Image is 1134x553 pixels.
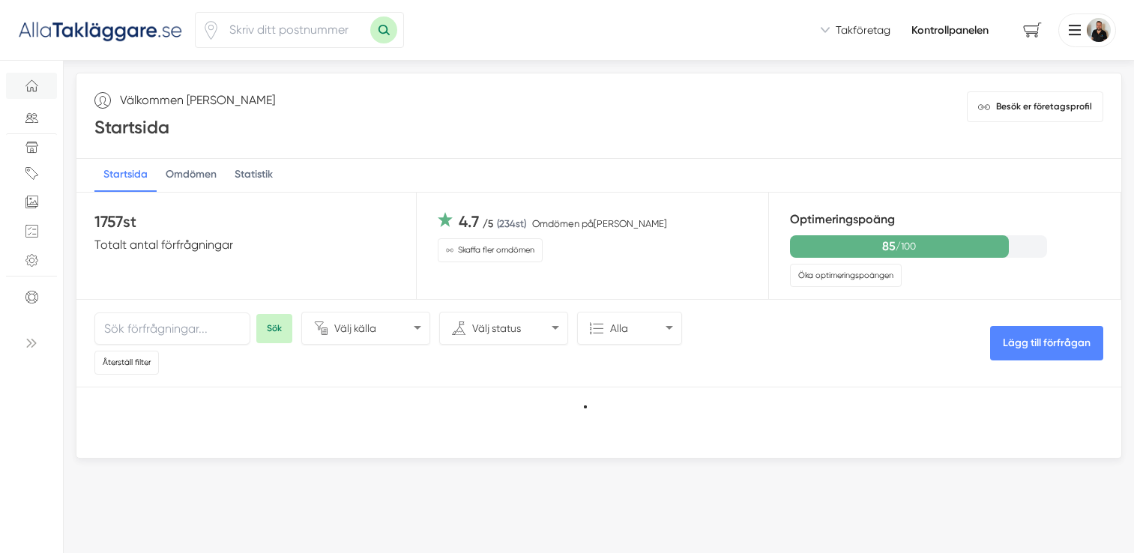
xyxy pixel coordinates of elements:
[790,264,902,287] a: Öka optimeringspoängen
[226,159,282,192] div: Statistik
[370,16,397,43] button: Sök med postnummer
[120,91,275,109] p: Välkommen [PERSON_NAME]
[836,22,890,37] span: Takföretag
[94,159,157,192] div: Startsida
[6,73,57,99] div: Startsida
[896,239,916,253] span: /100
[438,238,543,262] a: Skaffa fler omdömen
[157,159,226,192] div: Omdömen
[202,21,220,40] svg: Pin / Karta
[6,105,57,131] div: Förfrågningar
[6,190,57,216] div: Bildgalleri
[459,211,526,232] h3: 4.7
[94,211,398,236] h3: 1757 st
[6,218,57,244] div: Formulär
[6,276,57,310] div: Support
[1013,17,1052,43] span: navigation-cart
[18,17,183,42] img: Alla Takläggare
[6,133,57,160] div: Företagsinformation
[220,13,370,47] input: Skriv ditt postnummer
[256,314,292,343] button: Sök
[202,21,220,40] span: Klicka för att använda din position.
[967,91,1103,122] a: Besök er företagsprofil
[497,218,526,229] span: ( 234 st)
[911,22,989,37] a: Kontrollpanelen
[94,312,250,345] input: Sök förfrågningar...
[94,351,159,374] div: Återställ filter
[882,238,896,255] span: 85
[532,217,667,231] p: Omdömen på [PERSON_NAME]
[6,160,57,187] div: Filter
[6,247,57,274] div: Inställningar
[94,115,275,140] h2: Startsida
[996,100,1092,114] span: Besök er företagsprofil
[990,326,1103,360] button: Lägg till förfrågan
[790,211,1112,228] p: Optimeringspoäng
[483,218,493,229] span: /5
[94,236,398,253] p: Totalt antal förfrågningar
